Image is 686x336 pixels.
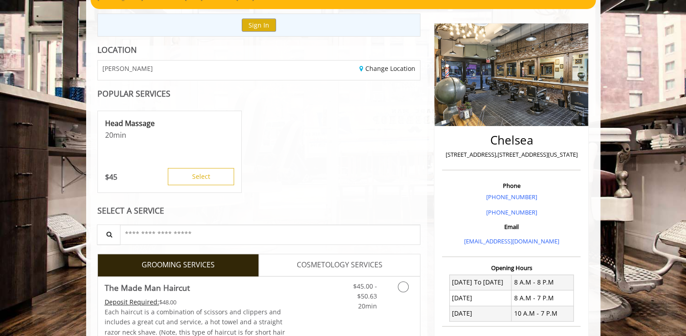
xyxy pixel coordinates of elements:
[105,118,234,128] p: Head Massage
[105,281,190,294] b: The Made Man Haircut
[113,130,126,140] span: min
[444,224,578,230] h3: Email
[297,259,382,271] span: COSMETOLOGY SERVICES
[444,150,578,159] p: [STREET_ADDRESS],[STREET_ADDRESS][US_STATE]
[105,297,286,307] div: $48.00
[97,224,120,245] button: Service Search
[449,290,511,306] td: [DATE]
[511,275,574,290] td: 8 A.M - 8 P.M
[358,302,377,310] span: 20min
[97,206,421,215] div: SELECT A SERVICE
[464,237,559,245] a: [EMAIL_ADDRESS][DOMAIN_NAME]
[444,134,578,147] h2: Chelsea
[449,306,511,321] td: [DATE]
[449,275,511,290] td: [DATE] To [DATE]
[105,172,117,182] p: 45
[486,193,537,201] a: [PHONE_NUMBER]
[142,259,215,271] span: GROOMING SERVICES
[97,88,170,99] b: POPULAR SERVICES
[105,130,234,140] p: 20
[102,65,153,72] span: [PERSON_NAME]
[511,290,574,306] td: 8 A.M - 7 P.M
[168,168,234,185] button: Select
[511,306,574,321] td: 10 A.M - 7 P.M
[442,265,580,271] h3: Opening Hours
[242,19,276,32] button: Sign In
[353,282,377,300] span: $45.00 - $50.63
[105,298,159,306] span: This service needs some Advance to be paid before we block your appointment
[444,182,578,189] h3: Phone
[105,172,109,182] span: $
[97,44,137,55] b: LOCATION
[486,208,537,216] a: [PHONE_NUMBER]
[359,64,415,73] a: Change Location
